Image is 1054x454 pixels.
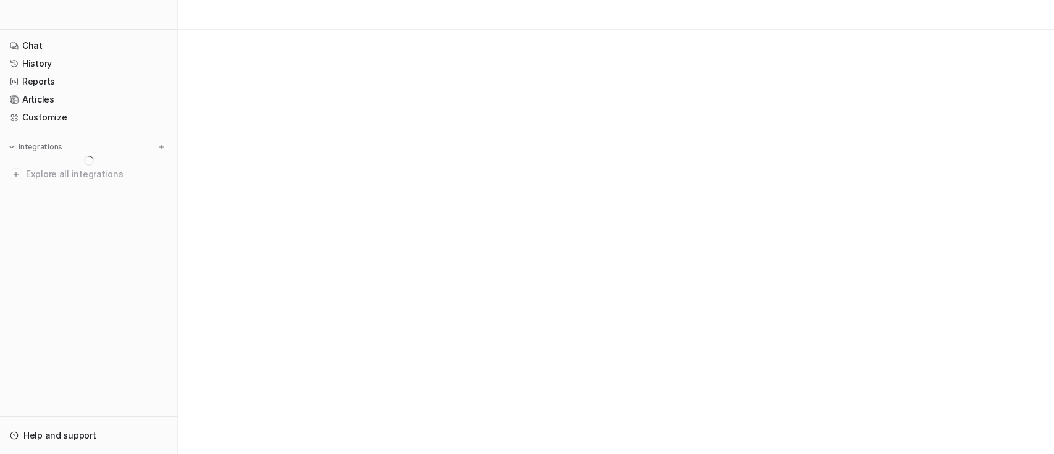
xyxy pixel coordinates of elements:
a: Help and support [5,427,172,444]
a: Explore all integrations [5,166,172,183]
img: menu_add.svg [157,143,165,151]
a: Customize [5,109,172,126]
img: expand menu [7,143,16,151]
p: Integrations [19,142,62,152]
a: Articles [5,91,172,108]
span: Explore all integrations [26,164,167,184]
a: Chat [5,37,172,54]
a: History [5,55,172,72]
a: Reports [5,73,172,90]
img: explore all integrations [10,168,22,180]
button: Integrations [5,141,66,153]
